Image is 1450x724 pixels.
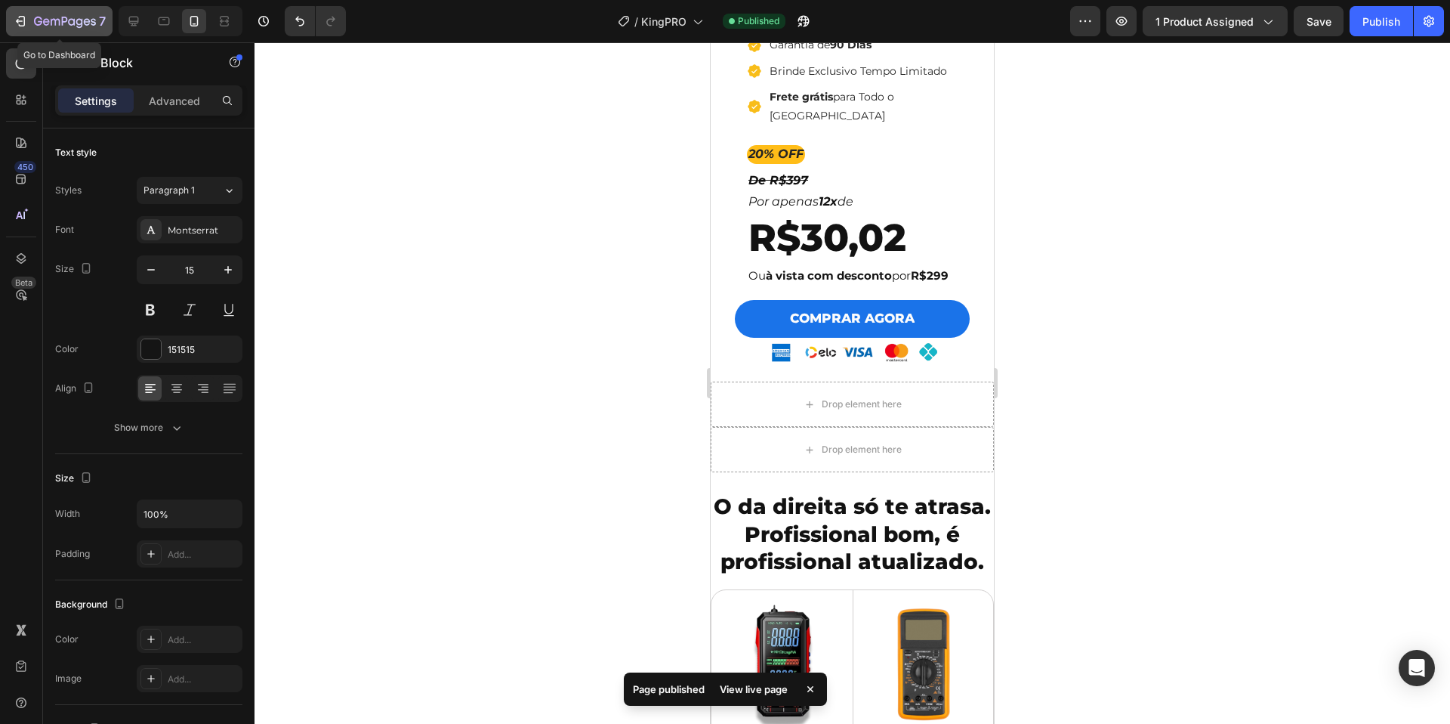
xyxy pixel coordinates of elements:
[1362,14,1400,29] div: Publish
[1399,650,1435,686] div: Open Intercom Messenger
[55,379,97,399] div: Align
[168,673,239,686] div: Add...
[1143,6,1288,36] button: 1 product assigned
[149,93,200,109] p: Advanced
[14,161,36,173] div: 450
[634,14,638,29] span: /
[36,103,94,122] h2: 20% OFF
[75,93,117,109] p: Settings
[59,20,236,39] p: Brinde Exclusivo Tempo Limitado
[38,131,97,145] strong: De R$397
[114,420,184,435] div: Show more
[55,184,82,197] div: Styles
[200,226,238,240] strong: R$299
[55,633,79,646] div: Color
[1350,6,1413,36] button: Publish
[168,548,239,562] div: Add...
[55,547,90,561] div: Padding
[150,558,276,684] img: gempages_538921841880728723-6a83888f-d7bc-492f-99bf-0b0db69ee617.png
[711,679,797,700] div: View live page
[55,226,181,240] strong: à vista com desconto
[55,595,128,615] div: Background
[79,265,204,288] p: COMPRAR AGORA
[285,6,346,36] div: Undo/Redo
[55,469,95,489] div: Size
[24,258,259,295] a: COMPRAR AGORA
[168,224,239,237] div: Montserrat
[6,6,113,36] button: 7
[55,507,80,521] div: Width
[641,14,686,29] span: KingPRO
[137,177,242,204] button: Paragraph 1
[55,342,79,356] div: Color
[59,45,258,83] p: para Todo o [GEOGRAPHIC_DATA]
[711,42,994,724] iframe: Design area
[143,184,195,197] span: Paragraph 1
[108,152,127,166] strong: 12x
[36,150,259,169] h2: Por apenas de
[99,12,106,30] p: 7
[137,500,242,528] input: Auto
[111,401,191,413] div: Drop element here
[168,633,239,647] div: Add...
[59,48,122,61] strong: Frete grátis
[48,300,236,321] img: gempages_538921841880728723-85f0a7a5-3c38-4832-b1a1-b65d16894b13.png
[55,672,82,685] div: Image
[11,277,36,289] div: Beta
[55,223,74,237] div: Font
[73,54,202,72] p: Text Block
[1294,6,1344,36] button: Save
[55,146,97,159] div: Text style
[1155,14,1254,29] span: 1 product assigned
[633,682,705,697] p: Page published
[168,343,239,357] div: 151515
[738,14,779,28] span: Published
[36,169,259,221] h2: R$30,02
[55,259,95,280] div: Size
[55,414,242,441] button: Show more
[8,558,134,685] img: gempages_538921841880728723-78d2dd14-768b-4ab8-80f0-6ae24fc02ee0.png
[1307,15,1331,28] span: Save
[38,223,238,243] p: Ou por
[36,221,239,245] div: Rich Text Editor. Editing area: main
